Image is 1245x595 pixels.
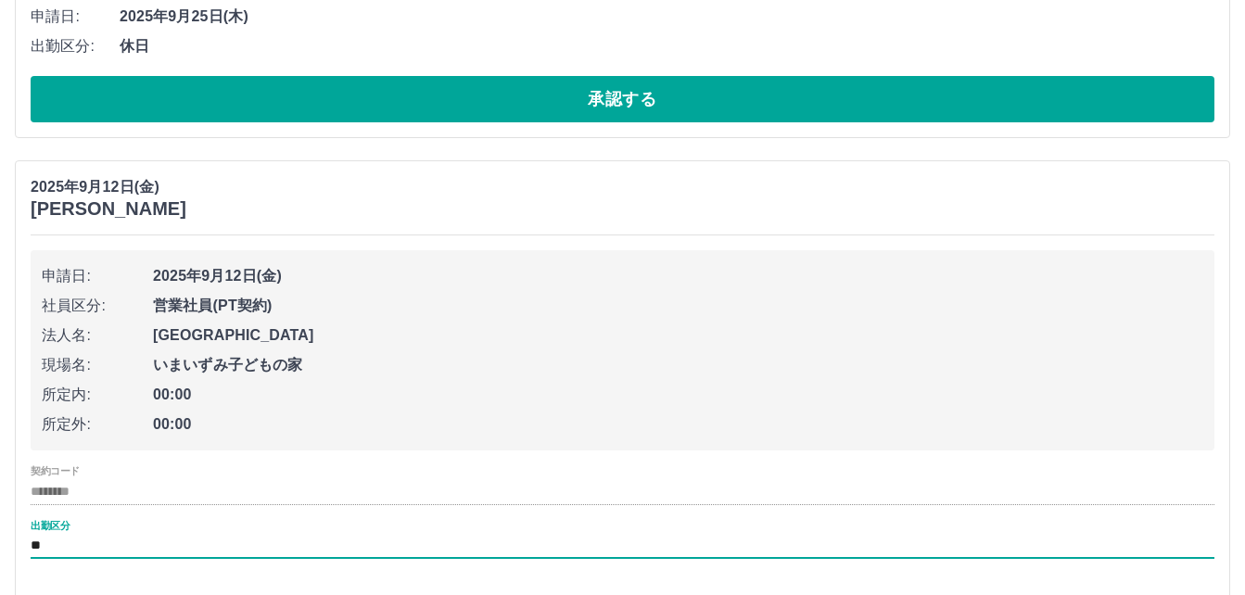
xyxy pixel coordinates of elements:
[42,324,153,347] span: 法人名:
[31,35,120,57] span: 出勤区分:
[31,176,186,198] p: 2025年9月12日(金)
[31,76,1214,122] button: 承認する
[153,295,1203,317] span: 営業社員(PT契約)
[42,354,153,376] span: 現場名:
[42,413,153,436] span: 所定外:
[42,384,153,406] span: 所定内:
[153,354,1203,376] span: いまいずみ子どもの家
[153,324,1203,347] span: [GEOGRAPHIC_DATA]
[31,518,70,532] label: 出勤区分
[153,413,1203,436] span: 00:00
[153,384,1203,406] span: 00:00
[42,265,153,287] span: 申請日:
[31,6,120,28] span: 申請日:
[153,265,1203,287] span: 2025年9月12日(金)
[120,6,1214,28] span: 2025年9月25日(木)
[120,35,1214,57] span: 休日
[31,198,186,220] h3: [PERSON_NAME]
[42,295,153,317] span: 社員区分:
[31,464,80,478] label: 契約コード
